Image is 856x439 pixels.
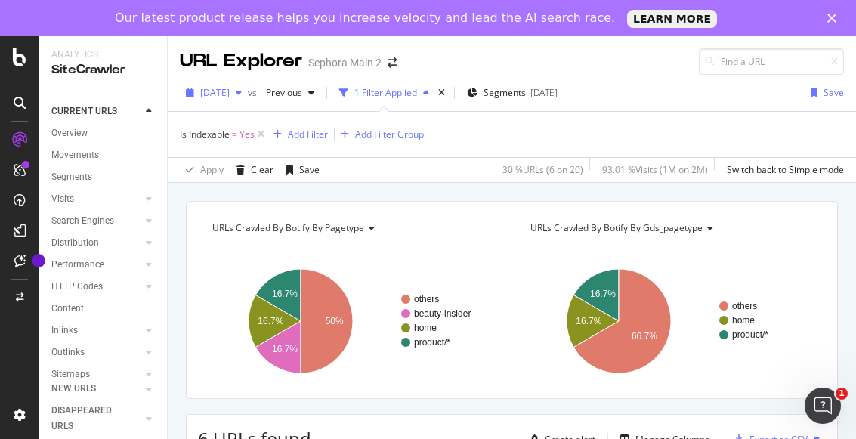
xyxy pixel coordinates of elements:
div: Movements [51,147,99,163]
text: 16.7% [272,289,298,299]
iframe: Intercom live chat [805,388,841,424]
button: Apply [180,158,224,182]
button: Add Filter [267,125,328,144]
text: product/* [732,329,768,340]
button: Switch back to Simple mode [721,158,844,182]
div: Outlinks [51,345,85,360]
a: Outlinks [51,345,141,360]
svg: A chart. [516,255,827,387]
h4: URLs Crawled By Botify By gds_pagetype [527,216,813,240]
div: 93.01 % Visits ( 1M on 2M ) [602,163,708,176]
div: 30 % URLs ( 6 on 20 ) [502,163,583,176]
div: Sephora Main 2 [308,55,382,70]
a: HTTP Codes [51,279,141,295]
text: 16.7% [272,344,298,354]
div: NEW URLS [51,381,96,397]
span: = [232,128,237,141]
a: Search Engines [51,213,141,229]
a: Overview [51,125,156,141]
div: DISAPPEARED URLS [51,403,128,434]
text: others [414,294,439,305]
div: SiteCrawler [51,61,155,79]
button: Add Filter Group [335,125,424,144]
input: Find a URL [699,48,844,75]
div: URL Explorer [180,48,302,74]
div: Tooltip anchor [32,254,45,267]
div: times [435,85,448,100]
a: Sitemaps [51,366,141,382]
button: 1 Filter Applied [333,81,435,105]
div: arrow-right-arrow-left [388,57,397,68]
div: Clear [251,163,273,176]
a: NEW URLS [51,381,141,397]
text: 16.7% [589,289,615,299]
text: home [732,315,755,326]
button: [DATE] [180,81,248,105]
div: Switch back to Simple mode [727,163,844,176]
button: Previous [260,81,320,105]
text: 16.7% [258,316,283,326]
div: Sitemaps [51,366,90,382]
div: Distribution [51,235,99,251]
div: HTTP Codes [51,279,103,295]
text: home [414,323,437,333]
text: 66.7% [631,331,657,342]
text: others [732,301,757,311]
span: Yes [239,124,255,145]
div: Apply [200,163,224,176]
span: URLs Crawled By Botify By pagetype [212,221,364,234]
h4: URLs Crawled By Botify By pagetype [209,216,495,240]
span: 1 [836,388,848,400]
text: 50% [326,316,344,326]
text: beauty-insider [414,308,471,319]
div: Segments [51,169,92,185]
div: Visits [51,191,74,207]
div: Inlinks [51,323,78,339]
a: Distribution [51,235,141,251]
span: vs [248,86,260,99]
div: Close [827,14,842,23]
a: Segments [51,169,156,185]
a: Inlinks [51,323,141,339]
a: Movements [51,147,156,163]
div: Save [824,86,844,99]
a: Performance [51,257,141,273]
a: Content [51,301,156,317]
div: Our latest product release helps you increase velocity and lead the AI search race. [115,11,615,26]
div: Content [51,301,84,317]
div: Overview [51,125,88,141]
span: URLs Crawled By Botify By gds_pagetype [530,221,703,234]
svg: A chart. [198,255,508,387]
button: Save [805,81,844,105]
div: [DATE] [530,86,558,99]
div: Add Filter Group [355,128,424,141]
button: Clear [230,158,273,182]
span: Previous [260,86,302,99]
a: LEARN MORE [627,10,717,28]
div: CURRENT URLS [51,104,117,119]
a: Visits [51,191,141,207]
div: Performance [51,257,104,273]
button: Segments[DATE] [461,81,564,105]
div: Save [299,163,320,176]
div: Search Engines [51,213,114,229]
div: 1 Filter Applied [354,86,417,99]
span: Is Indexable [180,128,230,141]
text: 16.7% [576,316,601,326]
text: product/* [414,337,450,348]
button: Save [280,158,320,182]
span: 2025 Aug. 7th [200,86,230,99]
div: Analytics [51,48,155,61]
div: Add Filter [288,128,328,141]
a: DISAPPEARED URLS [51,403,141,434]
span: Segments [484,86,526,99]
a: CURRENT URLS [51,104,141,119]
